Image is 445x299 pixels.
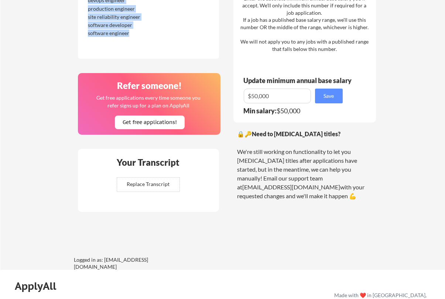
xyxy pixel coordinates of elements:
div: software engineer [88,30,166,37]
strong: Min salary: [243,107,277,115]
input: E.g. $100,000 [244,89,311,103]
strong: Need to [MEDICAL_DATA] titles? [252,130,340,137]
div: production engineer [88,5,166,13]
div: Refer someone! [81,81,218,90]
button: Save [315,89,343,103]
button: Get free applications! [115,116,185,129]
a: [EMAIL_ADDRESS][DOMAIN_NAME] [242,183,340,190]
div: site reliability engineer [88,13,166,21]
div: Get free applications every time someone you refer signs up for a plan on ApplyAll [96,94,201,109]
div: Update minimum annual base salary [243,77,354,84]
div: software developer [88,21,166,29]
div: ApplyAll [15,280,65,292]
div: Logged in as: [EMAIL_ADDRESS][DOMAIN_NAME] [74,256,185,271]
div: 🔒🔑 We're still working on functionality to let you [MEDICAL_DATA] titles after applications have ... [237,130,372,200]
div: $50,000 [243,107,348,114]
div: Your Transcript [112,158,185,167]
